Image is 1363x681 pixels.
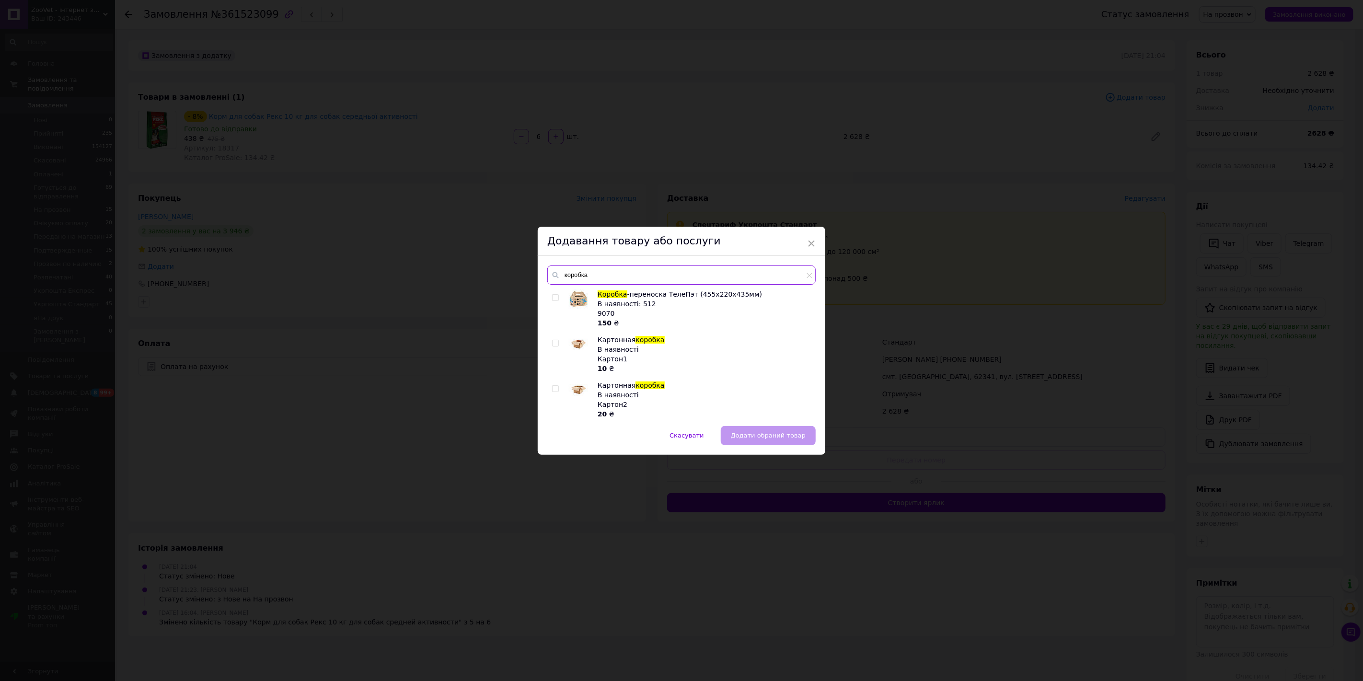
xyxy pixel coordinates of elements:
div: Додавання товару або послуги [538,227,825,256]
img: Коробка-переноска ТелеПэт (455х220х435мм) [569,289,588,309]
span: Картонная [598,381,635,389]
b: 20 [598,410,607,418]
span: Картон1 [598,355,627,363]
img: Картонная коробка [569,384,588,396]
span: Картонная [598,336,635,344]
div: В наявності: 512 [598,299,810,309]
span: -переноска ТелеПэт (455х220х435мм) [627,290,762,298]
span: Картон2 [598,401,627,408]
div: В наявності [598,345,810,354]
span: × [807,235,816,252]
span: Коробка [598,290,627,298]
div: В наявності [598,390,810,400]
button: Скасувати [659,426,714,445]
div: ₴ [598,364,810,373]
img: Картонная коробка [569,339,588,350]
div: ₴ [598,409,810,419]
b: 150 [598,319,612,327]
span: 9070 [598,310,615,317]
span: коробка [635,381,664,389]
span: коробка [635,336,664,344]
div: ₴ [598,318,810,328]
b: 10 [598,365,607,372]
span: Скасувати [670,432,704,439]
input: Пошук за товарами та послугами [547,265,816,285]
